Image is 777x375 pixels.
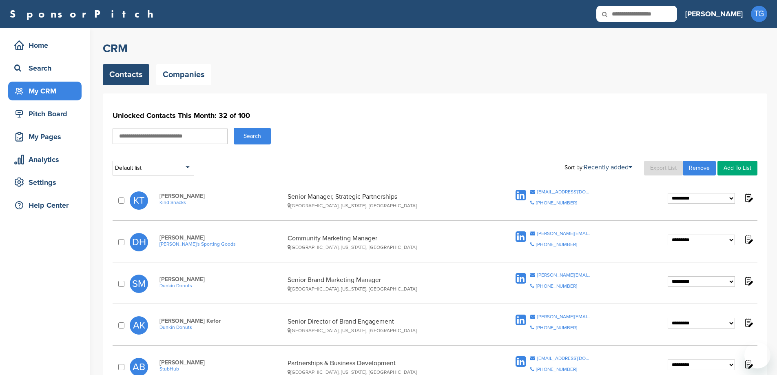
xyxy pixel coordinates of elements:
[159,317,283,324] span: [PERSON_NAME] Kefor
[113,108,757,123] h1: Unlocked Contacts This Month: 32 of 100
[288,244,483,250] div: [GEOGRAPHIC_DATA], [US_STATE], [GEOGRAPHIC_DATA]
[159,276,283,283] span: [PERSON_NAME]
[288,193,483,209] div: Senior Manager, Strategic Partnerships
[12,198,82,213] div: Help Center
[12,152,82,167] div: Analytics
[717,161,757,175] a: Add To List
[537,273,591,277] div: [PERSON_NAME][EMAIL_ADDRESS][PERSON_NAME][DOMAIN_NAME]
[159,200,283,205] a: Kind Snacks
[8,173,82,192] a: Settings
[159,366,283,372] a: StubHub
[8,127,82,146] a: My Pages
[743,193,753,203] img: Notes
[743,359,753,369] img: Notes
[685,5,743,23] a: [PERSON_NAME]
[536,367,577,372] div: [PHONE_NUMBER]
[288,203,483,209] div: [GEOGRAPHIC_DATA], [US_STATE], [GEOGRAPHIC_DATA]
[8,196,82,215] a: Help Center
[12,129,82,144] div: My Pages
[12,84,82,98] div: My CRM
[12,175,82,190] div: Settings
[8,36,82,55] a: Home
[288,276,483,292] div: Senior Brand Marketing Manager
[8,150,82,169] a: Analytics
[584,163,632,171] a: Recently added
[288,359,483,375] div: Partnerships & Business Development
[288,369,483,375] div: [GEOGRAPHIC_DATA], [US_STATE], [GEOGRAPHIC_DATA]
[8,59,82,78] a: Search
[288,234,483,250] div: Community Marketing Manager
[537,314,591,319] div: [PERSON_NAME][EMAIL_ADDRESS][DOMAIN_NAME]
[156,64,211,85] a: Companies
[130,233,148,251] span: DH
[744,342,770,368] iframe: Button to launch messaging window
[743,234,753,244] img: Notes
[288,317,483,333] div: Senior Director of Brand Engagement
[159,324,283,330] a: Dunkin Donuts
[536,242,577,247] div: [PHONE_NUMBER]
[8,104,82,123] a: Pitch Board
[159,234,283,241] span: [PERSON_NAME]
[159,283,283,288] a: Dunkin Donuts
[288,286,483,292] div: [GEOGRAPHIC_DATA], [US_STATE], [GEOGRAPHIC_DATA]
[234,128,271,144] button: Search
[12,38,82,53] div: Home
[12,107,82,121] div: Pitch Board
[159,359,283,366] span: [PERSON_NAME]
[130,275,148,293] span: SM
[743,276,753,286] img: Notes
[683,161,716,175] a: Remove
[537,189,591,194] div: [EMAIL_ADDRESS][DOMAIN_NAME]
[130,316,148,335] span: AK
[743,317,753,328] img: Notes
[103,41,767,56] h2: CRM
[537,231,591,236] div: [PERSON_NAME][EMAIL_ADDRESS][PERSON_NAME][DOMAIN_NAME]
[564,164,632,171] div: Sort by:
[130,191,148,210] span: KT
[12,61,82,75] div: Search
[536,284,577,288] div: [PHONE_NUMBER]
[685,8,743,20] h3: [PERSON_NAME]
[10,9,159,19] a: SponsorPitch
[536,325,577,330] div: [PHONE_NUMBER]
[103,64,149,85] a: Contacts
[644,161,683,175] a: Export List
[288,328,483,333] div: [GEOGRAPHIC_DATA], [US_STATE], [GEOGRAPHIC_DATA]
[113,161,194,175] div: Default list
[537,356,591,361] div: [EMAIL_ADDRESS][DOMAIN_NAME]
[751,6,767,22] span: TG
[159,241,283,247] a: [PERSON_NAME]'s Sporting Goods
[159,193,283,200] span: [PERSON_NAME]
[8,82,82,100] a: My CRM
[536,200,577,205] div: [PHONE_NUMBER]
